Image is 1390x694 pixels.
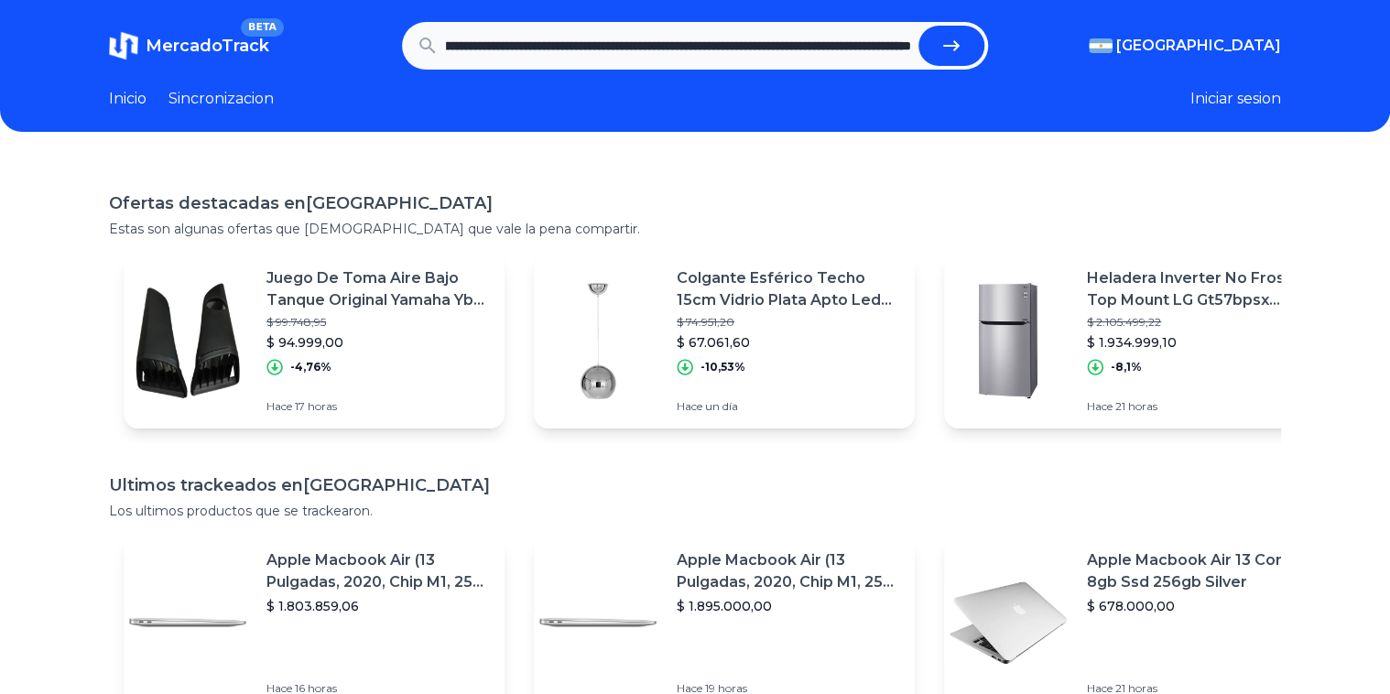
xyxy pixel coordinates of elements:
[124,558,252,687] img: Featured image
[677,549,900,593] p: Apple Macbook Air (13 Pulgadas, 2020, Chip M1, 256 Gb De Ssd, 8 Gb De Ram) - Plata
[109,472,1281,498] h1: Ultimos trackeados en [GEOGRAPHIC_DATA]
[266,399,490,414] p: Hace 17 horas
[266,549,490,593] p: Apple Macbook Air (13 Pulgadas, 2020, Chip M1, 256 Gb De Ssd, 8 Gb De Ram) - Plata
[1087,315,1310,330] p: $ 2.105.499,22
[241,18,284,37] span: BETA
[109,220,1281,238] p: Estas son algunas ofertas que [DEMOGRAPHIC_DATA] que vale la pena compartir.
[677,333,900,352] p: $ 67.061,60
[677,315,900,330] p: $ 74.951,20
[109,31,269,60] a: MercadoTrackBETA
[677,597,900,615] p: $ 1.895.000,00
[124,277,252,405] img: Featured image
[266,267,490,311] p: Juego De Toma Aire Bajo Tanque Original Yamaha Ybr-125
[944,277,1072,405] img: Featured image
[677,267,900,311] p: Colgante Esférico Techo 15cm Vidrio Plata Apto Led Moderno
[109,502,1281,520] p: Los ultimos productos que se trackearon.
[266,333,490,352] p: $ 94.999,00
[124,253,505,428] a: Featured imageJuego De Toma Aire Bajo Tanque Original Yamaha Ybr-125$ 99.748,95$ 94.999,00-4,76%H...
[1087,333,1310,352] p: $ 1.934.999,10
[290,360,331,374] p: -4,76%
[1087,399,1310,414] p: Hace 21 horas
[109,88,147,110] a: Inicio
[1089,38,1113,53] img: Argentina
[534,558,662,687] img: Featured image
[1116,35,1281,57] span: [GEOGRAPHIC_DATA]
[1111,360,1142,374] p: -8,1%
[266,597,490,615] p: $ 1.803.859,06
[534,277,662,405] img: Featured image
[944,253,1325,428] a: Featured imageHeladera Inverter No Frost Top Mount LG Gt57bpsx 595lt Cuota$ 2.105.499,22$ 1.934.9...
[1087,267,1310,311] p: Heladera Inverter No Frost Top Mount LG Gt57bpsx 595lt Cuota
[1087,597,1310,615] p: $ 678.000,00
[944,558,1072,687] img: Featured image
[1087,549,1310,593] p: Apple Macbook Air 13 Core I5 8gb Ssd 256gb Silver
[677,399,900,414] p: Hace un día
[146,36,269,56] span: MercadoTrack
[534,253,915,428] a: Featured imageColgante Esférico Techo 15cm Vidrio Plata Apto Led Moderno$ 74.951,20$ 67.061,60-10...
[700,360,745,374] p: -10,53%
[1190,88,1281,110] button: Iniciar sesion
[168,88,274,110] a: Sincronizacion
[109,31,138,60] img: MercadoTrack
[109,190,1281,216] h1: Ofertas destacadas en [GEOGRAPHIC_DATA]
[266,315,490,330] p: $ 99.748,95
[1089,35,1281,57] button: [GEOGRAPHIC_DATA]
